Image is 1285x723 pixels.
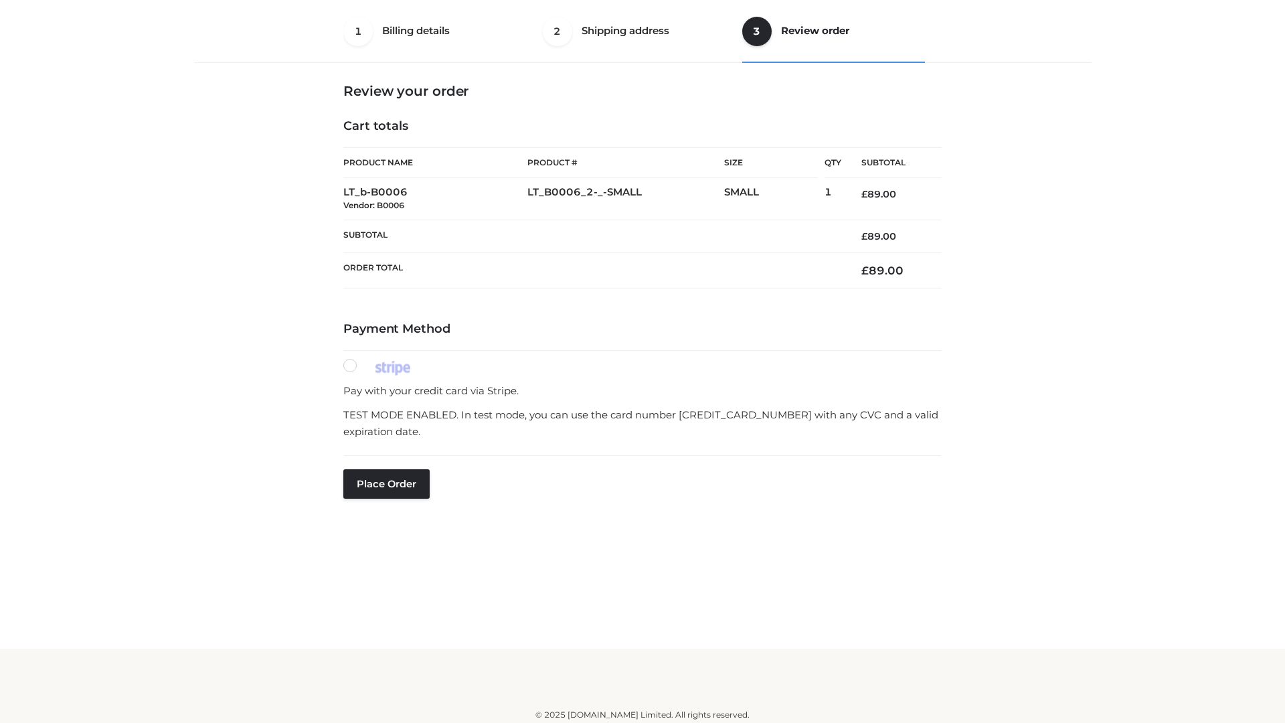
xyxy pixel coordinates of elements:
[825,178,841,220] td: 1
[527,147,724,178] th: Product #
[343,253,841,289] th: Order Total
[825,147,841,178] th: Qty
[343,119,942,134] h4: Cart totals
[343,406,942,440] p: TEST MODE ENABLED. In test mode, you can use the card number [CREDIT_CARD_NUMBER] with any CVC an...
[343,178,527,220] td: LT_b-B0006
[343,469,430,499] button: Place order
[724,148,818,178] th: Size
[861,230,896,242] bdi: 89.00
[343,322,942,337] h4: Payment Method
[724,178,825,220] td: SMALL
[343,200,404,210] small: Vendor: B0006
[343,382,942,400] p: Pay with your credit card via Stripe.
[527,178,724,220] td: LT_B0006_2-_-SMALL
[861,188,867,200] span: £
[861,188,896,200] bdi: 89.00
[343,220,841,252] th: Subtotal
[199,708,1086,722] div: © 2025 [DOMAIN_NAME] Limited. All rights reserved.
[861,230,867,242] span: £
[841,148,942,178] th: Subtotal
[861,264,904,277] bdi: 89.00
[343,147,527,178] th: Product Name
[343,83,942,99] h3: Review your order
[861,264,869,277] span: £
